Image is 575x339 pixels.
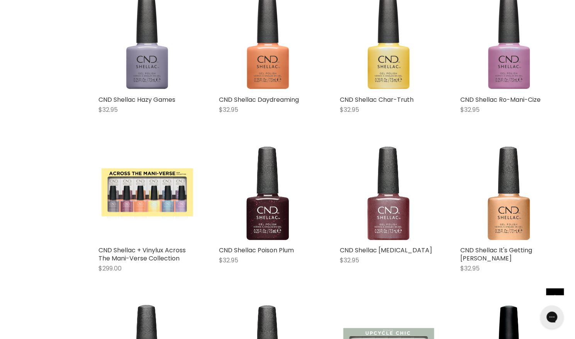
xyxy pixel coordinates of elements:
a: CND Shellac [MEDICAL_DATA] [340,246,432,255]
a: CND Shellac It's Getting [PERSON_NAME] [460,246,532,263]
span: $32.95 [219,105,238,114]
img: CND Shellac Frostbite [340,145,437,242]
span: $32.95 [340,105,359,114]
span: $32.95 [460,105,480,114]
a: CND Shellac Ro-Mani-Cize [460,95,541,104]
a: CND Shellac Hazy Games [98,95,175,104]
img: CND Shellac + Vinylux Across The Mani-Verse Collection [98,145,196,242]
span: $32.95 [219,256,238,265]
a: CND Shellac Poison Plum [219,246,294,255]
a: CND Shellac Daydreaming [219,95,299,104]
span: $32.95 [460,264,480,273]
img: CND Shellac It's Getting Golder [460,145,558,242]
a: CND Shellac Char-Truth [340,95,414,104]
span: $32.95 [98,105,118,114]
span: $32.95 [340,256,359,265]
iframe: Gorgias live chat messenger [536,303,567,331]
img: CND Shellac Poison Plum [219,145,316,242]
a: CND Shellac + Vinylux Across The Mani-Verse Collection [98,246,186,263]
span: $299.00 [98,264,122,273]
